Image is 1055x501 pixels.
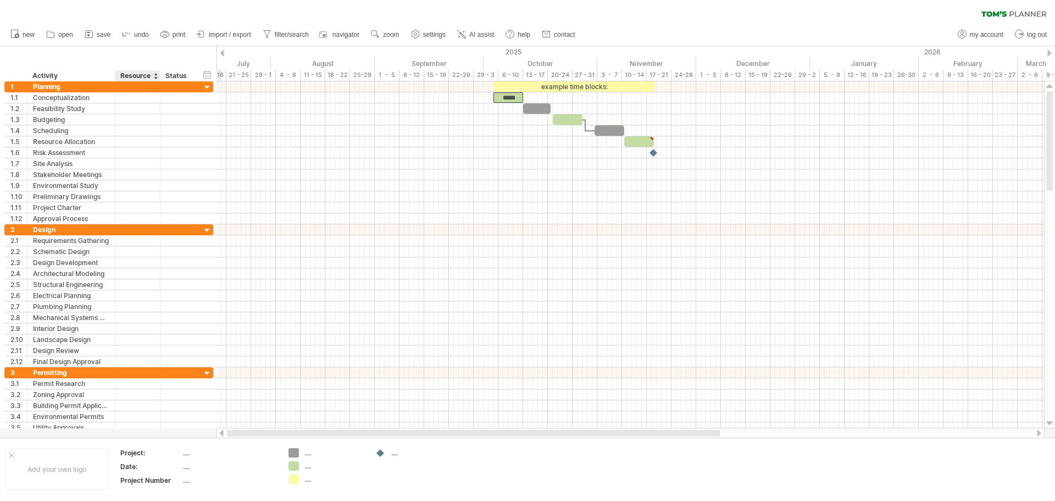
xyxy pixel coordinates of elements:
[33,114,109,125] div: Budgeting
[10,411,27,422] div: 3.4
[33,191,109,202] div: Preliminary Drawings
[33,301,109,312] div: Plumbing Planning
[10,191,27,202] div: 1.10
[120,70,154,81] div: Resource
[10,147,27,158] div: 1.6
[173,31,185,38] span: print
[746,69,770,81] div: 15 - 19
[33,103,109,114] div: Feasibility Study
[10,422,27,433] div: 3.5
[721,69,746,81] div: 8 - 12
[696,58,810,69] div: December 2025
[919,58,1018,69] div: February 2026
[573,69,597,81] div: 27 - 31
[183,462,275,471] div: ....
[350,69,375,81] div: 25-29
[10,224,27,235] div: 2
[647,69,671,81] div: 17 - 21
[968,69,993,81] div: 16 - 20
[33,246,109,257] div: Schematic Design
[10,301,27,312] div: 2.7
[33,279,109,290] div: Structural Engineering
[304,448,364,458] div: ....
[454,27,497,42] a: AI assist
[158,27,188,42] a: print
[33,213,109,224] div: Approval Process
[539,27,579,42] a: contact
[5,449,108,490] div: Add your own logo
[10,268,27,279] div: 2.4
[10,345,27,356] div: 2.11
[183,476,275,485] div: ....
[993,69,1018,81] div: 23 - 27
[469,31,494,38] span: AI assist
[10,257,27,268] div: 2.3
[493,81,654,92] div: example time blocks:
[33,125,109,136] div: Scheduling
[820,69,845,81] div: 5 - 9
[165,70,190,81] div: Status
[33,312,109,323] div: Mechanical Systems Design
[226,69,251,81] div: 21 - 25
[10,169,27,180] div: 1.8
[325,69,350,81] div: 18 - 22
[33,378,109,389] div: Permit Research
[10,114,27,125] div: 1.3
[869,69,894,81] div: 19 - 23
[10,180,27,191] div: 1.9
[33,334,109,345] div: Landscape Design
[368,27,402,42] a: zoom
[554,31,575,38] span: contact
[10,367,27,378] div: 3
[919,69,943,81] div: 2 - 6
[622,69,647,81] div: 10 - 14
[474,69,498,81] div: 29 - 3
[33,180,109,191] div: Environmental Study
[8,27,38,42] a: new
[33,92,109,103] div: Conceptualization
[503,27,534,42] a: help
[251,69,276,81] div: 28 - 1
[33,290,109,301] div: Electrical Planning
[33,323,109,334] div: Interior Design
[383,31,399,38] span: zoom
[943,69,968,81] div: 9 - 13
[332,31,359,38] span: navigator
[498,69,523,81] div: 6 - 10
[33,169,109,180] div: Stakeholder Meetings
[449,69,474,81] div: 22-26
[10,290,27,301] div: 2.6
[33,136,109,147] div: Resource Allocation
[970,31,1003,38] span: my account
[10,246,27,257] div: 2.2
[1027,31,1047,38] span: log out
[23,31,35,38] span: new
[58,31,73,38] span: open
[408,27,449,42] a: settings
[770,69,795,81] div: 22-26
[33,367,109,378] div: Permitting
[523,69,548,81] div: 13 - 17
[43,27,76,42] a: open
[391,448,451,458] div: ....
[10,158,27,169] div: 1.7
[10,356,27,367] div: 2.12
[399,69,424,81] div: 8 - 12
[10,103,27,114] div: 1.2
[304,461,364,471] div: ....
[548,69,573,81] div: 20-24
[120,448,181,458] div: Project:
[33,147,109,158] div: Risk Assessment
[375,69,399,81] div: 1 - 5
[423,31,446,38] span: settings
[120,462,181,471] div: Date:
[10,92,27,103] div: 1.1
[33,389,109,400] div: Zoning Approval
[671,69,696,81] div: 24-28
[955,27,1007,42] a: my account
[810,58,919,69] div: January 2026
[275,31,309,38] span: filter/search
[33,224,109,235] div: Design
[33,356,109,367] div: Final Design Approval
[10,378,27,389] div: 3.1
